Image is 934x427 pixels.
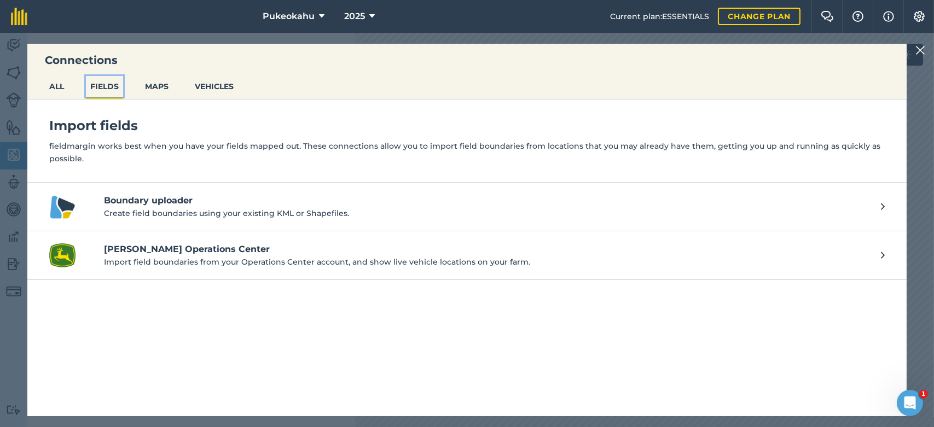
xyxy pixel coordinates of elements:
img: A cog icon [913,11,926,22]
span: 1 [919,390,928,399]
a: John Deere Operations Center logo[PERSON_NAME] Operations CenterImport field boundaries from your... [27,231,907,280]
h4: [PERSON_NAME] Operations Center [104,243,870,256]
button: FIELDS [86,76,123,97]
img: Two speech bubbles overlapping with the left bubble in the forefront [821,11,834,22]
p: Create field boundaries using your existing KML or Shapefiles. [104,207,870,219]
h4: Import fields [49,117,885,134]
a: Change plan [718,8,800,25]
iframe: Intercom live chat [897,390,923,416]
p: fieldmargin works best when you have your fields mapped out. These connections allow you to impor... [49,140,885,165]
span: Pukeokahu [263,10,315,23]
p: Import field boundaries from your Operations Center account, and show live vehicle locations on y... [104,256,870,268]
img: svg+xml;base64,PHN2ZyB4bWxucz0iaHR0cDovL3d3dy53My5vcmcvMjAwMC9zdmciIHdpZHRoPSIyMiIgaGVpZ2h0PSIzMC... [915,44,925,57]
button: ALL [45,76,68,97]
h4: Boundary uploader [104,194,870,207]
a: Boundary uploader logoBoundary uploaderCreate field boundaries using your existing KML or Shapefi... [27,183,907,231]
h3: Connections [27,52,907,68]
span: 2025 [344,10,365,23]
img: svg+xml;base64,PHN2ZyB4bWxucz0iaHR0cDovL3d3dy53My5vcmcvMjAwMC9zdmciIHdpZHRoPSIxNyIgaGVpZ2h0PSIxNy... [883,10,894,23]
span: Current plan : ESSENTIALS [610,10,709,22]
img: A question mark icon [851,11,865,22]
img: John Deere Operations Center logo [49,242,76,268]
img: Boundary uploader logo [49,194,76,220]
button: MAPS [141,76,173,97]
button: VEHICLES [190,76,238,97]
img: fieldmargin Logo [11,8,27,25]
